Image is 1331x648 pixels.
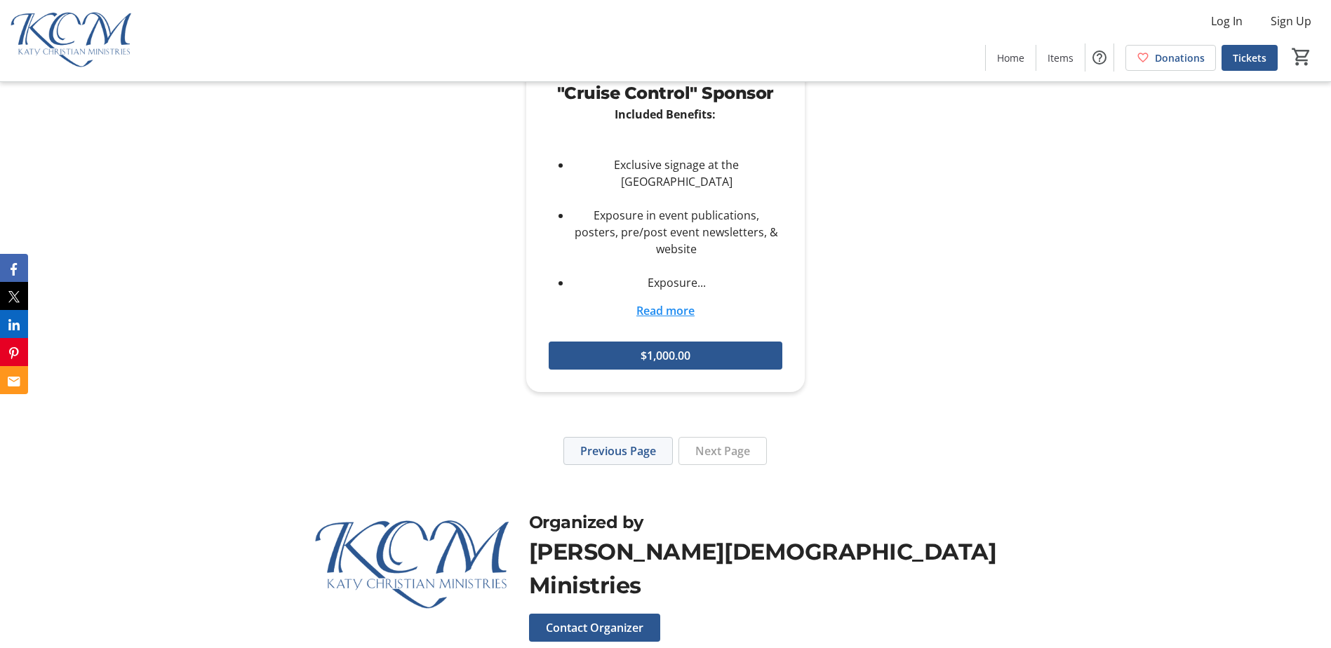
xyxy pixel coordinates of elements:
[546,619,643,636] span: Contact Organizer
[312,510,512,623] img: Katy Christian Ministries logo
[641,347,690,364] span: $1,000.00
[1155,50,1205,65] span: Donations
[1048,50,1074,65] span: Items
[549,342,783,370] button: $1,000.00
[1200,10,1254,32] button: Log In
[986,45,1036,71] a: Home
[1222,45,1278,71] a: Tickets
[997,50,1024,65] span: Home
[1271,13,1311,29] span: Sign Up
[1036,45,1085,71] a: Items
[563,437,673,465] button: Previous Page
[1259,10,1323,32] button: Sign Up
[529,614,660,642] button: Contact Organizer
[529,535,1020,602] div: [PERSON_NAME][DEMOGRAPHIC_DATA] Ministries
[636,303,695,318] a: Read more
[549,81,783,106] div: "Cruise Control" Sponsor
[8,6,133,76] img: Katy Christian Ministries's Logo
[615,107,716,122] strong: Included Benefits:
[571,207,783,257] li: Exposure in event publications, posters, pre/post event newsletters, & website
[529,510,1020,535] div: Organized by
[571,274,783,291] li: Exposure...
[1233,50,1266,65] span: Tickets
[1211,13,1243,29] span: Log In
[580,443,656,459] span: Previous Page
[571,156,783,190] li: Exclusive signage at the [GEOGRAPHIC_DATA]
[1125,45,1216,71] a: Donations
[1085,43,1113,72] button: Help
[1289,44,1314,69] button: Cart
